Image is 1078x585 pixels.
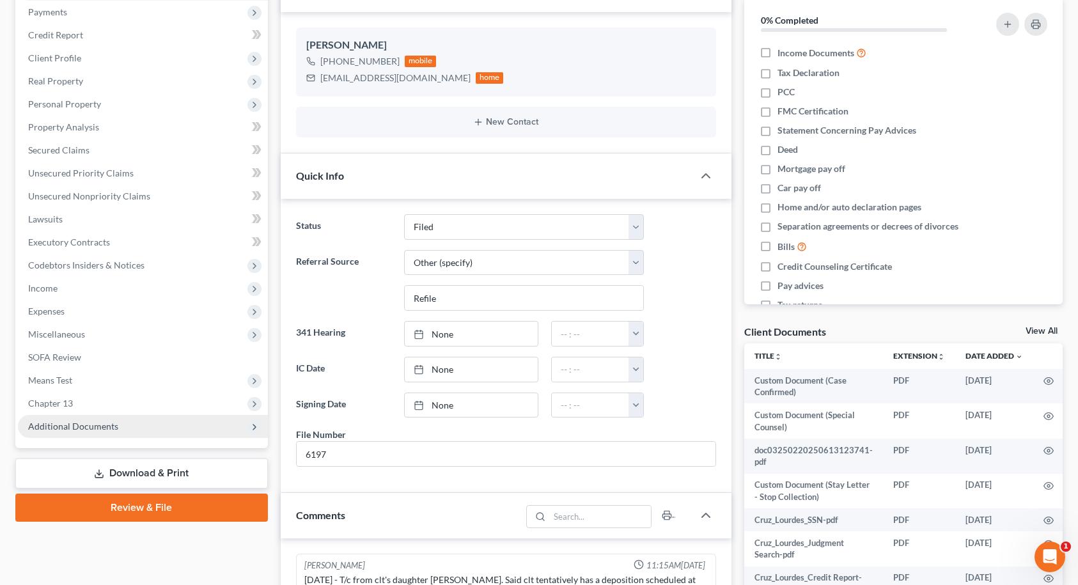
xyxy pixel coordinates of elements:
a: Review & File [15,494,268,522]
span: Expenses [28,306,65,316]
span: Bills [777,240,795,253]
td: [DATE] [955,369,1033,404]
a: Extensionunfold_more [893,351,945,361]
div: [PHONE_NUMBER] [320,55,400,68]
label: Signing Date [290,393,398,418]
div: [EMAIL_ADDRESS][DOMAIN_NAME] [320,72,471,84]
span: 11:15AM[DATE] [646,559,705,572]
a: None [405,393,538,417]
span: Deed [777,143,798,156]
input: -- : -- [552,322,629,346]
i: expand_more [1015,353,1023,361]
a: SOFA Review [18,346,268,369]
input: Search... [549,506,651,527]
a: Property Analysis [18,116,268,139]
span: Miscellaneous [28,329,85,339]
label: Status [290,214,398,240]
span: Credit Counseling Certificate [777,260,892,273]
div: File Number [296,428,346,441]
span: Real Property [28,75,83,86]
input: -- : -- [552,393,629,417]
label: 341 Hearing [290,321,398,347]
td: PDF [883,508,955,531]
span: Lawsuits [28,214,63,224]
td: Custom Document (Stay Letter - Stop Collection) [744,474,883,509]
strong: 0% Completed [761,15,818,26]
span: Mortgage pay off [777,162,845,175]
span: 1 [1061,542,1071,552]
td: [DATE] [955,508,1033,531]
span: Credit Report [28,29,83,40]
a: View All [1026,327,1058,336]
td: PDF [883,439,955,474]
span: Income [28,283,58,293]
span: Quick Info [296,169,344,182]
a: Secured Claims [18,139,268,162]
span: Car pay off [777,182,821,194]
td: Custom Document (Special Counsel) [744,403,883,439]
span: Unsecured Priority Claims [28,168,134,178]
span: FMC Certification [777,105,848,118]
div: [PERSON_NAME] [306,38,706,53]
span: Additional Documents [28,421,118,432]
span: Statement Concerning Pay Advices [777,124,916,137]
a: None [405,357,538,382]
a: Date Added expand_more [965,351,1023,361]
span: Income Documents [777,47,854,59]
td: Custom Document (Case Confirmed) [744,369,883,404]
td: doc03250220250613123741-pdf [744,439,883,474]
span: Payments [28,6,67,17]
span: Property Analysis [28,121,99,132]
td: Cruz_Lourdes_Judgment Search-pdf [744,531,883,566]
a: None [405,322,538,346]
span: Chapter 13 [28,398,73,409]
td: [DATE] [955,531,1033,566]
span: Pay advices [777,279,824,292]
input: -- : -- [552,357,629,382]
a: Executory Contracts [18,231,268,254]
span: Tax Declaration [777,66,840,79]
td: [DATE] [955,474,1033,509]
a: Download & Print [15,458,268,488]
td: Cruz_Lourdes_SSN-pdf [744,508,883,531]
td: PDF [883,474,955,509]
a: Unsecured Priority Claims [18,162,268,185]
td: PDF [883,369,955,404]
a: Titleunfold_more [754,351,782,361]
span: Separation agreements or decrees of divorces [777,220,958,233]
span: Client Profile [28,52,81,63]
div: mobile [405,56,437,67]
a: Lawsuits [18,208,268,231]
span: Personal Property [28,98,101,109]
span: Secured Claims [28,144,90,155]
span: SOFA Review [28,352,81,363]
input: -- [297,442,715,466]
span: Codebtors Insiders & Notices [28,260,145,270]
span: Tax returns [777,299,822,311]
td: [DATE] [955,403,1033,439]
button: New Contact [306,117,706,127]
td: [DATE] [955,439,1033,474]
i: unfold_more [937,353,945,361]
a: Credit Report [18,24,268,47]
div: home [476,72,504,84]
span: Comments [296,509,345,521]
span: Home and/or auto declaration pages [777,201,921,214]
a: Unsecured Nonpriority Claims [18,185,268,208]
label: Referral Source [290,250,398,311]
td: PDF [883,531,955,566]
span: PCC [777,86,795,98]
iframe: Intercom live chat [1035,542,1065,572]
td: PDF [883,403,955,439]
span: Means Test [28,375,72,386]
span: Unsecured Nonpriority Claims [28,191,150,201]
div: Client Documents [744,325,826,338]
i: unfold_more [774,353,782,361]
input: Other Referral Source [405,286,643,310]
label: IC Date [290,357,398,382]
div: [PERSON_NAME] [304,559,365,572]
span: Executory Contracts [28,237,110,247]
